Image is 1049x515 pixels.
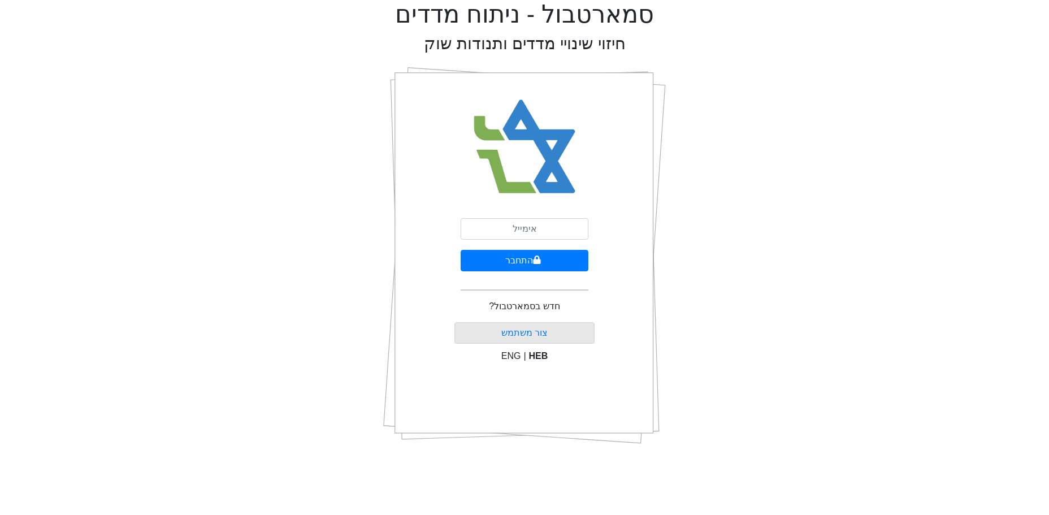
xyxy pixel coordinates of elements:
[523,351,526,361] span: |
[501,328,548,337] a: צור משתמש
[489,300,560,313] p: חדש בסמארטבול?
[501,351,521,361] span: ENG
[461,218,588,240] input: אימייל
[461,250,588,271] button: התחבר
[454,322,595,344] button: צור משתמש
[424,34,626,54] h2: חיזוי שינויי מדדים ותנודות שוק
[463,85,586,209] img: Smart Bull
[529,351,548,361] span: HEB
